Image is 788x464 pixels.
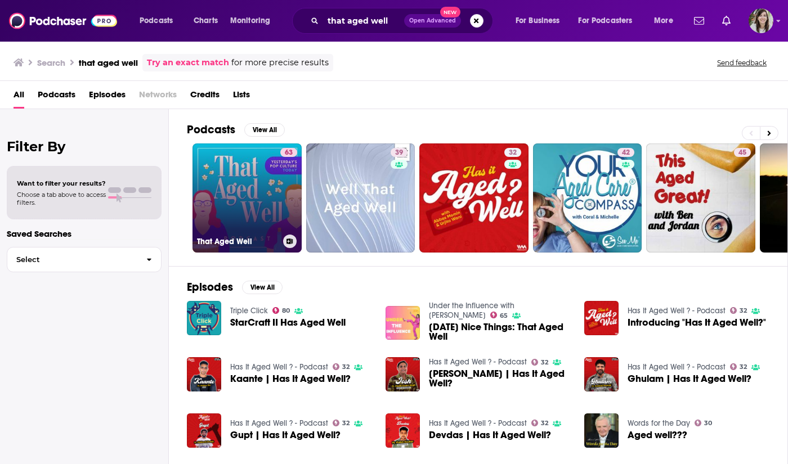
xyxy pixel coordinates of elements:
[490,312,508,318] a: 65
[333,420,350,426] a: 32
[541,421,548,426] span: 32
[17,191,106,206] span: Choose a tab above to access filters.
[386,357,420,391] img: Josh | Has It Aged Well?
[429,301,514,320] a: Under the Influence with Jo Piazza
[749,8,773,33] button: Show profile menu
[730,307,747,314] a: 32
[429,322,571,341] span: [DATE] Nice Things: That Aged Well
[646,12,687,30] button: open menu
[516,13,560,29] span: For Business
[617,148,634,157] a: 42
[734,148,751,157] a: 45
[230,418,328,428] a: Has It Aged Well ? - Podcast
[429,357,527,367] a: Has It Aged Well ? - Podcast
[646,143,755,253] a: 45
[186,12,225,30] a: Charts
[187,357,221,391] img: Kaante | Has It Aged Well?
[187,413,221,448] img: Gupt | Has It Aged Well?
[79,57,138,68] h3: that aged well
[230,318,346,327] a: StarCraft II Has Aged Well
[342,421,350,426] span: 32
[187,280,283,294] a: EpisodesView All
[749,8,773,33] img: User Profile
[187,301,221,335] img: StarCraft II Has Aged Well
[584,357,619,391] img: Ghulam | Has It Aged Well?
[738,147,746,159] span: 45
[740,308,747,313] span: 32
[233,85,250,109] a: Lists
[230,374,351,384] span: Kaante | Has It Aged Well?
[7,228,162,239] p: Saved Searches
[222,12,285,30] button: open menu
[628,306,726,316] a: Has It Aged Well ? - Podcast
[429,322,571,341] a: Sunday Nice Things: That Aged Well
[429,418,527,428] a: Has It Aged Well ? - Podcast
[533,143,642,253] a: 42
[14,85,24,109] a: All
[509,147,517,159] span: 32
[628,430,687,440] a: Aged well???
[285,147,293,159] span: 63
[622,147,630,159] span: 42
[578,13,632,29] span: For Podcasters
[282,308,290,313] span: 80
[395,147,403,159] span: 39
[500,313,508,318] span: 65
[187,123,235,137] h2: Podcasts
[628,374,751,384] a: Ghulam | Has It Aged Well?
[187,280,233,294] h2: Episodes
[38,85,75,109] a: Podcasts
[504,148,521,157] a: 32
[429,369,571,388] a: Josh | Has It Aged Well?
[192,143,302,253] a: 63That Aged Well
[386,413,420,448] img: Devdas | Has It Aged Well?
[714,58,770,67] button: Send feedback
[244,123,285,137] button: View All
[654,13,673,29] span: More
[7,138,162,155] h2: Filter By
[323,12,404,30] input: Search podcasts, credits, & more...
[242,281,283,294] button: View All
[584,413,619,448] img: Aged well???
[419,143,529,253] a: 32
[409,18,456,24] span: Open Advanced
[231,56,329,69] span: for more precise results
[197,237,279,246] h3: That Aged Well
[272,307,290,314] a: 80
[89,85,126,109] a: Episodes
[139,85,177,109] span: Networks
[333,363,350,370] a: 32
[303,8,504,34] div: Search podcasts, credits, & more...
[689,11,709,30] a: Show notifications dropdown
[190,85,220,109] a: Credits
[429,430,551,440] span: Devdas | Has It Aged Well?
[187,123,285,137] a: PodcastsView All
[628,418,690,428] a: Words for the Day
[541,360,548,365] span: 32
[147,56,229,69] a: Try an exact match
[230,13,270,29] span: Monitoring
[342,364,350,370] span: 32
[132,12,187,30] button: open menu
[7,256,137,263] span: Select
[9,10,117,31] img: Podchaser - Follow, Share and Rate Podcasts
[740,364,747,370] span: 32
[730,363,747,370] a: 32
[584,301,619,335] a: Introducing "Has It Aged Well?"
[440,7,460,17] span: New
[306,143,415,253] a: 39
[386,306,420,340] a: Sunday Nice Things: That Aged Well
